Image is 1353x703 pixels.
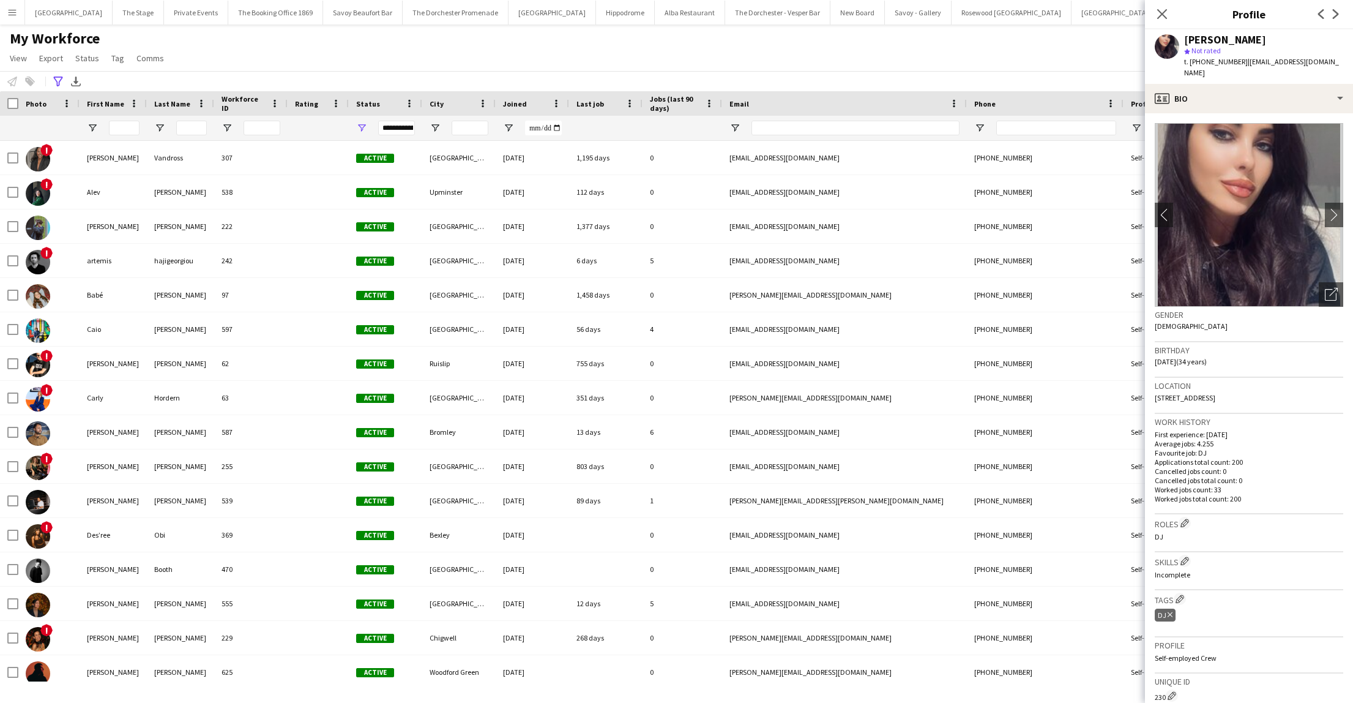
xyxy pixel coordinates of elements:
[40,624,53,636] span: !
[967,552,1124,586] div: [PHONE_NUMBER]
[1155,555,1343,568] h3: Skills
[214,655,288,689] div: 625
[147,312,214,346] div: [PERSON_NAME]
[722,655,967,689] div: [PERSON_NAME][EMAIL_ADDRESS][DOMAIN_NAME]
[80,347,147,380] div: [PERSON_NAME]
[496,312,569,346] div: [DATE]
[1155,430,1343,439] p: First experience: [DATE]
[80,381,147,415] div: Carly
[147,621,214,655] div: [PERSON_NAME]
[643,244,722,277] div: 5
[147,484,214,517] div: [PERSON_NAME]
[1155,123,1343,307] img: Crew avatar or photo
[80,278,147,312] div: Babé
[830,1,885,24] button: New Board
[1124,587,1202,620] div: Self-employed Crew
[1124,209,1202,243] div: Self-employed Crew
[422,415,496,449] div: Bromley
[496,347,569,380] div: [DATE]
[26,147,50,171] img: Aletha Vandross
[1184,57,1339,77] span: | [EMAIL_ADDRESS][DOMAIN_NAME]
[422,244,496,277] div: [GEOGRAPHIC_DATA]
[722,175,967,209] div: [EMAIL_ADDRESS][DOMAIN_NAME]
[228,1,323,24] button: The Booking Office 1869
[154,122,165,133] button: Open Filter Menu
[214,587,288,620] div: 555
[26,181,50,206] img: Alev Omer
[26,490,50,514] img: Daniel Blenman
[569,381,643,415] div: 351 days
[974,99,996,108] span: Phone
[147,278,214,312] div: [PERSON_NAME]
[80,312,147,346] div: Caio
[26,661,50,686] img: Frazer Robinson
[496,484,569,517] div: [DATE]
[967,587,1124,620] div: [PHONE_NUMBER]
[26,387,50,412] img: Carly Hordern
[26,593,50,617] img: Ella Cassar
[1124,347,1202,380] div: Self-employed Crew
[1155,570,1343,579] p: Incomplete
[643,175,722,209] div: 0
[356,188,394,197] span: Active
[569,278,643,312] div: 1,458 days
[952,1,1072,24] button: Rosewood [GEOGRAPHIC_DATA]
[26,250,50,274] img: artemis hajigeorgiou
[1155,393,1215,402] span: [STREET_ADDRESS]
[722,141,967,175] div: [EMAIL_ADDRESS][DOMAIN_NAME]
[1155,380,1343,391] h3: Location
[655,1,725,24] button: Alba Restaurant
[967,518,1124,552] div: [PHONE_NUMBER]
[1155,448,1343,457] p: Favourite job: DJ
[1124,518,1202,552] div: Self-employed Crew
[87,99,124,108] span: First Name
[422,278,496,312] div: [GEOGRAPHIC_DATA]
[643,381,722,415] div: 0
[722,587,967,620] div: [EMAIL_ADDRESS][DOMAIN_NAME]
[722,278,967,312] div: [PERSON_NAME][EMAIL_ADDRESS][DOMAIN_NAME]
[80,587,147,620] div: [PERSON_NAME]
[722,484,967,517] div: [PERSON_NAME][EMAIL_ADDRESS][PERSON_NAME][DOMAIN_NAME]
[722,312,967,346] div: [EMAIL_ADDRESS][DOMAIN_NAME]
[40,521,53,533] span: !
[1155,640,1343,651] h3: Profile
[1155,467,1343,476] p: Cancelled jobs count: 0
[40,384,53,396] span: !
[967,278,1124,312] div: [PHONE_NUMBER]
[295,99,318,108] span: Rating
[509,1,596,24] button: [GEOGRAPHIC_DATA]
[422,209,496,243] div: [GEOGRAPHIC_DATA]
[496,141,569,175] div: [DATE]
[69,74,83,89] app-action-btn: Export XLSX
[70,50,104,66] a: Status
[147,655,214,689] div: [PERSON_NAME]
[356,99,380,108] span: Status
[1155,357,1207,366] span: [DATE] (34 years)
[496,175,569,209] div: [DATE]
[214,209,288,243] div: 222
[1124,141,1202,175] div: Self-employed Crew
[356,154,394,163] span: Active
[106,50,129,66] a: Tag
[26,456,50,480] img: Chloe Douglas
[1124,381,1202,415] div: Self-employed Crew
[222,94,266,113] span: Workforce ID
[1155,690,1343,702] div: 230
[214,415,288,449] div: 587
[1155,309,1343,320] h3: Gender
[1124,244,1202,277] div: Self-employed Crew
[147,552,214,586] div: Booth
[729,99,749,108] span: Email
[422,347,496,380] div: Ruislip
[1131,122,1142,133] button: Open Filter Menu
[176,121,207,135] input: Last Name Filter Input
[569,484,643,517] div: 89 days
[996,121,1116,135] input: Phone Filter Input
[356,668,394,677] span: Active
[1155,593,1343,606] h3: Tags
[569,312,643,346] div: 56 days
[650,94,700,113] span: Jobs (last 90 days)
[967,655,1124,689] div: [PHONE_NUMBER]
[967,381,1124,415] div: [PHONE_NUMBER]
[80,244,147,277] div: artemis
